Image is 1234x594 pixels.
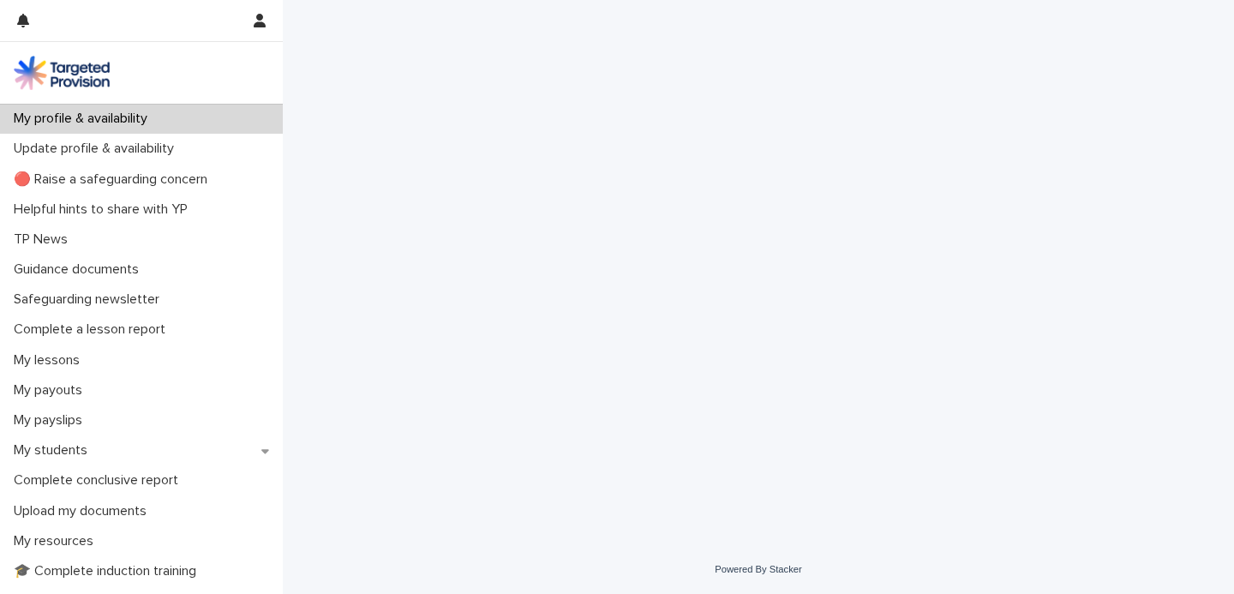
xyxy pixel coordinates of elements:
img: M5nRWzHhSzIhMunXDL62 [14,56,110,90]
p: My students [7,442,101,459]
p: Upload my documents [7,503,160,519]
p: Helpful hints to share with YP [7,201,201,218]
p: My resources [7,533,107,549]
p: 🔴 Raise a safeguarding concern [7,171,221,188]
a: Powered By Stacker [715,564,801,574]
p: Complete a lesson report [7,321,179,338]
p: Safeguarding newsletter [7,291,173,308]
p: My payslips [7,412,96,429]
p: Complete conclusive report [7,472,192,489]
p: My profile & availability [7,111,161,127]
p: Guidance documents [7,261,153,278]
p: 🎓 Complete induction training [7,563,210,579]
p: My lessons [7,352,93,369]
p: My payouts [7,382,96,399]
p: TP News [7,231,81,248]
p: Update profile & availability [7,141,188,157]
